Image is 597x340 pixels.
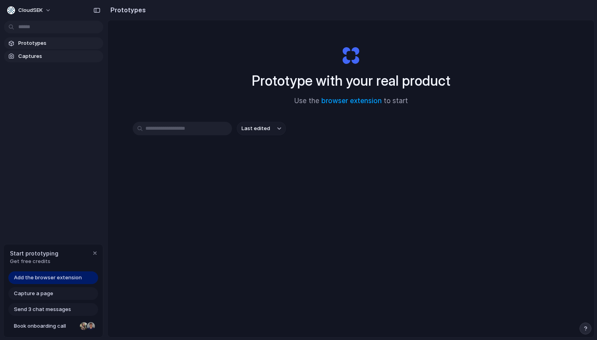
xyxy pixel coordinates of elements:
[4,50,103,62] a: Captures
[86,321,96,331] div: Christian Iacullo
[4,37,103,49] a: Prototypes
[79,321,89,331] div: Nicole Kubica
[14,290,53,298] span: Capture a page
[10,249,58,257] span: Start prototyping
[107,5,146,15] h2: Prototypes
[294,96,408,106] span: Use the to start
[14,305,71,313] span: Send 3 chat messages
[4,4,55,17] button: CloudSEK
[10,257,58,265] span: Get free credits
[8,320,98,332] a: Book onboarding call
[252,70,450,91] h1: Prototype with your real product
[14,274,82,282] span: Add the browser extension
[14,322,77,330] span: Book onboarding call
[18,6,43,14] span: CloudSEK
[321,97,382,105] a: browser extension
[18,39,100,47] span: Prototypes
[237,122,286,135] button: Last edited
[242,125,270,133] span: Last edited
[18,52,100,60] span: Captures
